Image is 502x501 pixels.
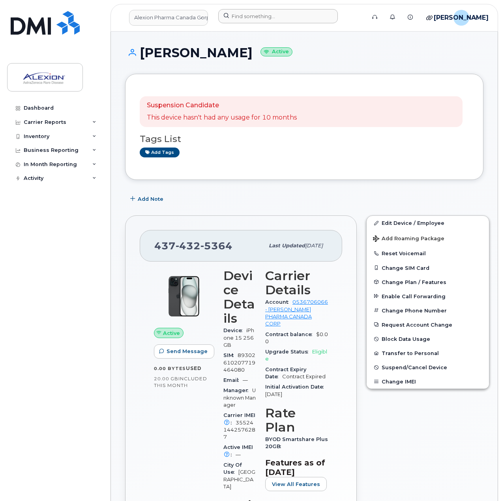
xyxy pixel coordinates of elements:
button: Change SIM Card [367,261,489,275]
span: Add Roaming Package [373,236,444,243]
span: used [186,365,202,371]
span: [DATE] [305,243,323,249]
span: Email [223,377,243,383]
h3: Features as of [DATE] [265,458,328,477]
span: 437 [154,240,232,252]
img: iPhone_15_Black.png [160,273,208,320]
h3: Carrier Details [265,269,328,297]
span: View All Features [272,480,320,488]
span: Manager [223,387,252,393]
span: 20.00 GB [154,376,178,381]
span: Active [163,329,180,337]
span: included this month [154,376,207,389]
span: Send Message [167,348,208,355]
span: 5364 [200,240,232,252]
span: Change Plan / Features [382,279,446,285]
span: [DATE] [265,391,282,397]
button: Reset Voicemail [367,246,489,260]
a: Edit Device / Employee [367,216,489,230]
span: Suspend/Cancel Device [382,365,447,370]
span: Unknown Manager [223,387,256,408]
span: Account [265,299,292,305]
button: Transfer to Personal [367,346,489,360]
span: Active IMEI [223,444,253,457]
p: Suspension Candidate [147,101,297,110]
h1: [PERSON_NAME] [125,46,483,60]
p: This device hasn't had any usage for 10 months [147,113,297,122]
span: Upgrade Status [265,349,312,355]
button: Add Note [125,192,170,206]
span: Contract Expiry Date [265,366,306,379]
span: Enable Call Forwarding [382,293,446,299]
button: Change Phone Number [367,303,489,318]
span: SIM [223,352,238,358]
h3: Rate Plan [265,406,328,434]
button: Request Account Change [367,318,489,332]
span: 89302610207719464080 [223,352,255,373]
button: View All Features [265,477,327,491]
span: City Of Use [223,462,242,475]
button: Suspend/Cancel Device [367,360,489,374]
span: Last updated [269,243,305,249]
span: 355241442576287 [223,420,255,440]
span: Device [223,327,246,333]
h3: Device Details [223,269,256,325]
h3: Tags List [140,134,469,144]
span: [GEOGRAPHIC_DATA] [223,469,255,490]
button: Send Message [154,344,214,359]
button: Block Data Usage [367,332,489,346]
span: Contract Expired [282,374,326,379]
span: 0.00 Bytes [154,366,186,371]
span: Add Note [138,195,163,203]
span: BYOD Smartshare Plus 20GB [265,436,328,449]
span: iPhone 15 256GB [223,327,254,348]
button: Add Roaming Package [367,230,489,246]
span: $0.00 [265,331,328,344]
a: Add tags [140,148,180,157]
small: Active [260,47,292,56]
button: Change IMEI [367,374,489,389]
span: — [236,452,241,458]
button: Enable Call Forwarding [367,289,489,303]
span: Initial Activation Date [265,384,328,390]
button: Change Plan / Features [367,275,489,289]
span: Contract balance [265,331,316,337]
a: 0536706066 - [PERSON_NAME] PHARMA CANADA CORP [265,299,328,327]
span: Carrier IMEI [223,412,255,425]
span: 432 [176,240,200,252]
span: — [243,377,248,383]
